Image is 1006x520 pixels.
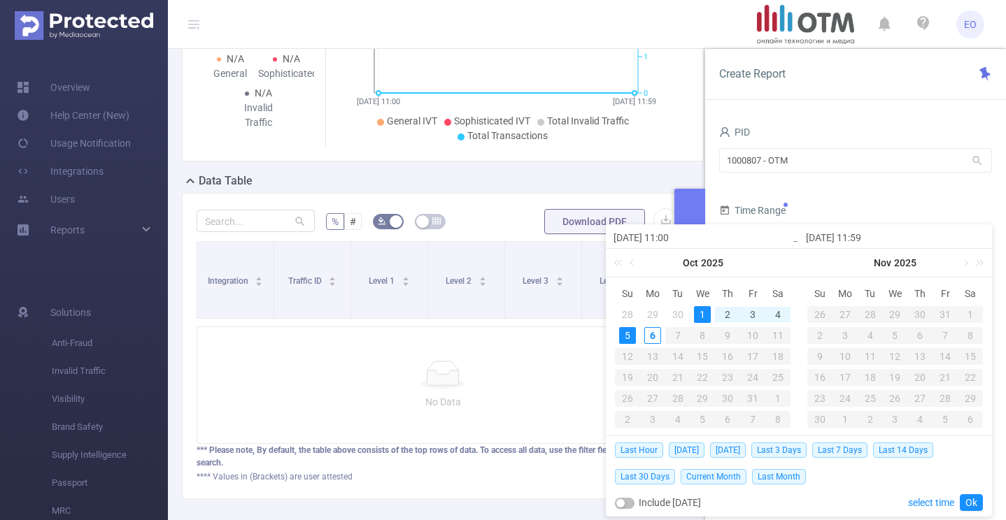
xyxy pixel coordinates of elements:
th: Fri [933,283,958,304]
div: 23 [715,369,740,386]
img: Protected Media [15,11,153,40]
span: # [350,216,356,227]
tspan: [DATE] 11:00 [357,97,400,106]
th: Mon [640,283,665,304]
div: 14 [665,348,690,365]
td: October 19, 2025 [615,367,640,388]
div: Include [DATE] [615,489,701,516]
td: November 10, 2025 [833,346,858,367]
div: 28 [858,306,883,323]
td: November 1, 2025 [765,388,791,409]
td: October 20, 2025 [640,367,665,388]
th: Mon [833,283,858,304]
a: Reports [50,216,85,244]
div: 5 [933,411,958,428]
td: November 2, 2025 [807,325,833,346]
th: Wed [883,283,908,304]
tspan: [DATE] 11:59 [613,97,656,106]
td: October 3, 2025 [740,304,765,325]
span: Visibility [52,385,168,413]
td: November 11, 2025 [858,346,883,367]
td: November 21, 2025 [933,367,958,388]
th: Thu [715,283,740,304]
div: 22 [690,369,716,386]
span: N/A [227,53,244,64]
td: October 27, 2025 [640,388,665,409]
span: Level 3 [523,276,551,286]
span: Th [715,287,740,300]
a: 2025 [700,249,725,277]
div: 8 [958,327,983,344]
span: % [332,216,339,227]
span: General IVT [387,115,437,127]
div: 16 [807,369,833,386]
i: icon: caret-down [479,280,486,284]
th: Thu [907,283,933,304]
div: 5 [883,327,908,344]
a: Next year (Control + right) [968,249,986,277]
span: Su [807,287,833,300]
div: 7 [665,327,690,344]
td: October 12, 2025 [615,346,640,367]
div: 1 [694,306,711,323]
div: Sort [402,275,410,283]
span: Last Hour [615,442,663,458]
span: Sa [765,287,791,300]
div: 18 [858,369,883,386]
div: 22 [958,369,983,386]
span: Level 1 [369,276,397,286]
td: December 3, 2025 [883,409,908,430]
div: Sort [328,275,336,283]
th: Tue [858,283,883,304]
div: 25 [765,369,791,386]
i: icon: caret-down [255,280,263,284]
td: October 14, 2025 [665,346,690,367]
td: December 1, 2025 [833,409,858,430]
td: October 26, 2025 [807,304,833,325]
div: 1 [958,306,983,323]
div: 28 [933,390,958,407]
td: December 4, 2025 [907,409,933,430]
div: 30 [807,411,833,428]
i: icon: caret-down [402,280,409,284]
i: icon: caret-up [255,275,263,279]
div: 24 [833,390,858,407]
div: 17 [833,369,858,386]
td: October 31, 2025 [740,388,765,409]
td: October 29, 2025 [883,304,908,325]
td: November 3, 2025 [640,409,665,430]
td: November 8, 2025 [765,409,791,430]
div: 9 [807,348,833,365]
a: select time [908,489,954,516]
div: 31 [933,306,958,323]
div: 11 [765,327,791,344]
div: 27 [640,390,665,407]
span: Last 14 Days [873,442,933,458]
td: November 7, 2025 [933,325,958,346]
span: We [690,287,716,300]
div: 30 [670,306,686,323]
td: November 24, 2025 [833,388,858,409]
i: icon: caret-up [479,275,486,279]
div: 3 [883,411,908,428]
a: Usage Notification [17,129,131,157]
button: Download PDF [544,209,645,234]
td: November 1, 2025 [958,304,983,325]
td: September 30, 2025 [665,304,690,325]
td: November 4, 2025 [665,409,690,430]
tspan: 1 [644,52,648,62]
div: 26 [883,390,908,407]
div: 26 [807,306,833,323]
td: October 9, 2025 [715,325,740,346]
div: 6 [958,411,983,428]
td: October 17, 2025 [740,346,765,367]
div: General [202,66,258,81]
td: November 18, 2025 [858,367,883,388]
div: 27 [833,306,858,323]
td: October 6, 2025 [640,325,665,346]
div: 20 [907,369,933,386]
div: 29 [690,390,716,407]
i: icon: user [719,127,730,138]
td: October 13, 2025 [640,346,665,367]
span: Sa [958,287,983,300]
